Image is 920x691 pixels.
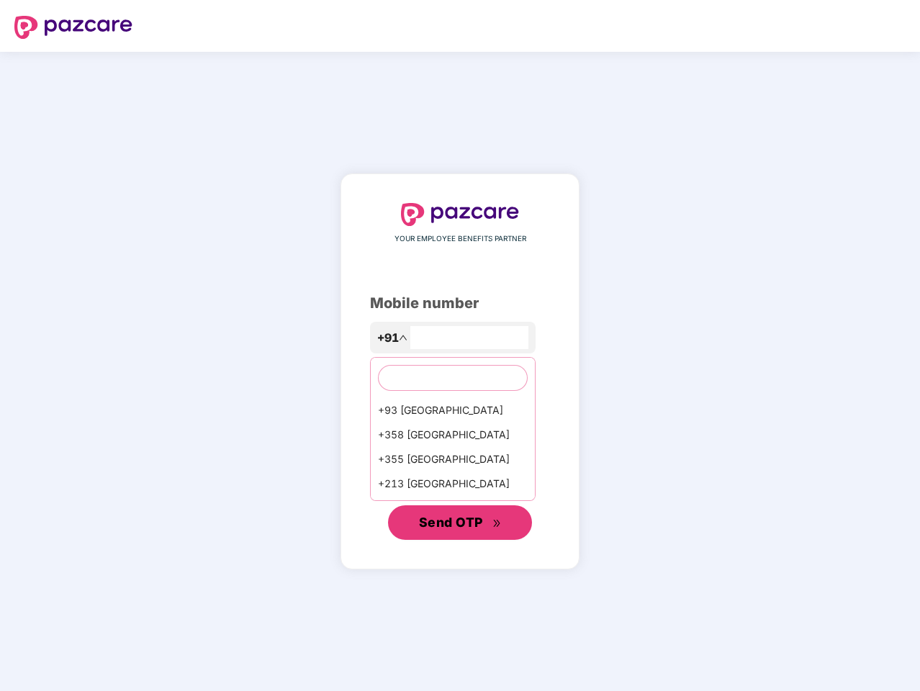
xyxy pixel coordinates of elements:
div: +355 [GEOGRAPHIC_DATA] [371,447,535,471]
button: Send OTPdouble-right [388,505,532,540]
div: +358 [GEOGRAPHIC_DATA] [371,423,535,447]
span: YOUR EMPLOYEE BENEFITS PARTNER [394,233,526,245]
img: logo [401,203,519,226]
span: up [399,333,407,342]
span: double-right [492,519,502,528]
img: logo [14,16,132,39]
div: Mobile number [370,292,550,315]
div: +93 [GEOGRAPHIC_DATA] [371,398,535,423]
span: Send OTP [419,515,483,530]
div: +213 [GEOGRAPHIC_DATA] [371,471,535,496]
span: +91 [377,329,399,347]
div: +1684 AmericanSamoa [371,496,535,520]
